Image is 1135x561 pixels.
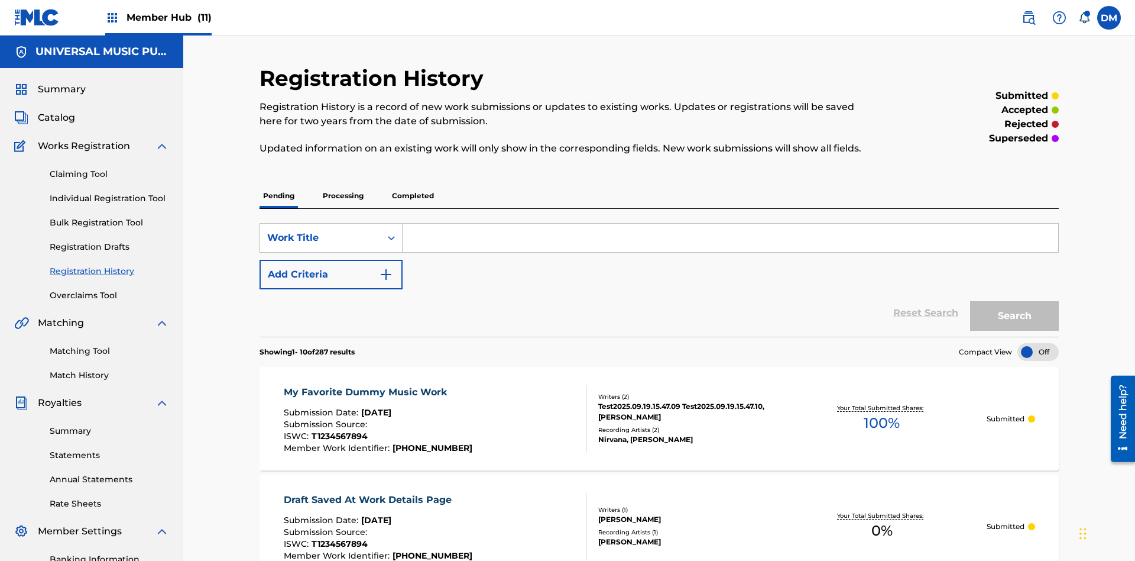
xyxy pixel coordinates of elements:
[155,316,169,330] img: expand
[50,241,169,253] a: Registration Drafts
[260,367,1059,470] a: My Favorite Dummy Music WorkSubmission Date:[DATE]Submission Source:ISWC:T1234567894Member Work I...
[155,396,169,410] img: expand
[598,434,777,445] div: Nirvana, [PERSON_NAME]
[38,82,86,96] span: Summary
[14,396,28,410] img: Royalties
[388,183,437,208] p: Completed
[1022,11,1036,25] img: search
[598,528,777,537] div: Recording Artists ( 1 )
[50,449,169,462] a: Statements
[871,520,893,541] span: 0 %
[260,260,403,289] button: Add Criteria
[38,316,84,330] span: Matching
[598,537,777,547] div: [PERSON_NAME]
[105,11,119,25] img: Top Rightsholders
[837,511,926,520] p: Your Total Submitted Shares:
[260,347,355,357] p: Showing 1 - 10 of 287 results
[38,111,75,125] span: Catalog
[50,369,169,382] a: Match History
[14,9,60,26] img: MLC Logo
[14,111,28,125] img: Catalog
[379,267,393,282] img: 9d2ae6d4665cec9f34b9.svg
[598,392,777,401] div: Writers ( 2 )
[14,82,86,96] a: SummarySummary
[50,498,169,510] a: Rate Sheets
[260,183,298,208] p: Pending
[598,514,777,525] div: [PERSON_NAME]
[35,45,169,59] h5: UNIVERSAL MUSIC PUB GROUP
[284,407,361,418] span: Submission Date :
[284,385,472,399] div: My Favorite Dummy Music Work
[1079,516,1087,552] div: Drag
[1048,6,1071,30] div: Help
[14,139,30,153] img: Works Registration
[989,131,1048,146] p: superseded
[260,223,1059,337] form: Search Form
[393,443,472,453] span: [PHONE_NUMBER]
[50,168,169,180] a: Claiming Tool
[995,89,1048,103] p: submitted
[361,407,391,418] span: [DATE]
[38,524,122,539] span: Member Settings
[284,539,312,549] span: ISWC :
[284,443,393,453] span: Member Work Identifier :
[127,11,212,24] span: Member Hub
[598,505,777,514] div: Writers ( 1 )
[50,192,169,205] a: Individual Registration Tool
[1017,6,1040,30] a: Public Search
[155,139,169,153] img: expand
[38,396,82,410] span: Royalties
[1001,103,1048,117] p: accepted
[312,431,368,441] span: T1234567894
[1052,11,1066,25] img: help
[14,111,75,125] a: CatalogCatalog
[50,289,169,302] a: Overclaims Tool
[1078,12,1090,24] div: Notifications
[50,345,169,357] a: Matching Tool
[319,183,367,208] p: Processing
[284,419,370,430] span: Submission Source :
[155,524,169,539] img: expand
[284,550,393,561] span: Member Work Identifier :
[38,139,130,153] span: Works Registration
[837,404,926,412] p: Your Total Submitted Shares:
[598,401,777,423] div: Test2025.09.19.15.47.09 Test2025.09.19.15.47.10, [PERSON_NAME]
[284,493,472,507] div: Draft Saved At Work Details Page
[959,347,1012,357] span: Compact View
[50,425,169,437] a: Summary
[1076,504,1135,561] iframe: Chat Widget
[1004,117,1048,131] p: rejected
[598,425,777,434] div: Recording Artists ( 2 )
[361,515,391,525] span: [DATE]
[50,265,169,278] a: Registration History
[312,539,368,549] span: T1234567894
[987,521,1024,532] p: Submitted
[260,100,875,128] p: Registration History is a record of new work submissions or updates to existing works. Updates or...
[197,12,212,23] span: (11)
[1102,371,1135,468] iframe: Resource Center
[284,515,361,525] span: Submission Date :
[260,65,489,92] h2: Registration History
[1097,6,1121,30] div: User Menu
[864,412,900,434] span: 100 %
[284,527,370,537] span: Submission Source :
[393,550,472,561] span: [PHONE_NUMBER]
[284,431,312,441] span: ISWC :
[14,316,29,330] img: Matching
[14,82,28,96] img: Summary
[267,231,374,245] div: Work Title
[260,141,875,156] p: Updated information on an existing work will only show in the corresponding fields. New work subm...
[987,414,1024,424] p: Submitted
[14,524,28,539] img: Member Settings
[50,217,169,229] a: Bulk Registration Tool
[14,45,28,59] img: Accounts
[50,473,169,486] a: Annual Statements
